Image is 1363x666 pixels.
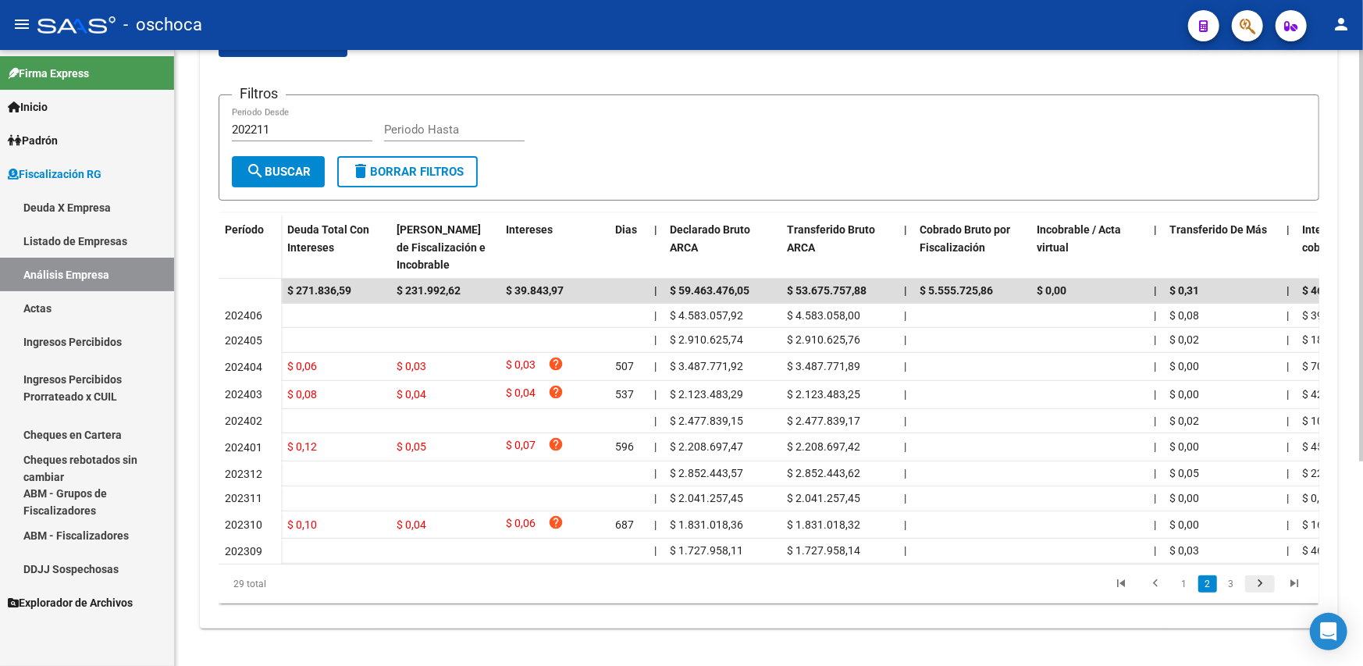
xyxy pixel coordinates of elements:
span: | [1286,467,1289,479]
span: $ 42.934,41 [1302,388,1360,401]
a: 1 [1175,575,1194,593]
span: $ 1.831.018,32 [787,518,860,531]
span: 202310 [225,518,262,531]
span: | [1286,415,1289,427]
span: Padrón [8,132,58,149]
datatable-header-cell: Cobrado Bruto por Fiscalización [913,213,1030,282]
span: | [904,223,907,236]
span: | [654,518,657,531]
span: $ 39.380,49 [1302,309,1360,322]
span: | [654,223,657,236]
span: $ 2.477.839,15 [670,415,743,427]
span: | [1154,223,1157,236]
a: go to first page [1106,575,1136,593]
span: [PERSON_NAME] de Fiscalización e Incobrable [397,223,486,272]
li: page 3 [1219,571,1243,597]
span: Borrar Filtros [351,165,464,179]
span: $ 0,05 [397,440,426,453]
span: $ 2.123.483,25 [787,388,860,401]
span: $ 39.843,97 [506,284,564,297]
span: $ 59.463.476,05 [670,284,749,297]
span: | [1286,309,1289,322]
span: $ 0,08 [287,388,317,401]
mat-icon: menu [12,15,31,34]
span: 202406 [225,309,262,322]
span: | [904,284,907,297]
span: | [654,333,657,346]
span: | [904,518,906,531]
span: | [1154,284,1157,297]
span: Deuda Total Con Intereses [287,223,369,254]
span: $ 0,06 [287,360,317,372]
span: $ 0,00 [1169,440,1199,453]
a: go to last page [1279,575,1309,593]
span: Firma Express [8,65,89,82]
span: $ 0,00 [1169,388,1199,401]
span: | [1286,360,1289,372]
span: $ 0,07 [506,436,536,458]
span: $ 0,03 [397,360,426,372]
span: | [1154,309,1156,322]
span: | [1286,544,1289,557]
span: | [654,388,657,401]
span: $ 0,10 [287,518,317,531]
span: | [904,467,906,479]
span: | [654,544,657,557]
li: page 1 [1173,571,1196,597]
span: | [904,333,906,346]
span: | [654,360,657,372]
span: $ 18.757,41 [1302,333,1360,346]
span: | [1154,544,1156,557]
span: | [1286,440,1289,453]
li: page 2 [1196,571,1219,597]
span: | [1154,518,1156,531]
span: 202311 [225,492,262,504]
span: 202402 [225,415,262,427]
span: 507 [615,360,634,372]
span: $ 0,00 [1169,360,1199,372]
span: $ 1.831.018,36 [670,518,743,531]
span: $ 45.157,13 [1302,440,1360,453]
datatable-header-cell: | [1148,213,1163,282]
span: $ 0,06 [506,515,536,536]
span: $ 2.208.697,42 [787,440,860,453]
datatable-header-cell: Deuda Bruta Neto de Fiscalización e Incobrable [390,213,500,282]
span: Transferido De Más [1169,223,1267,236]
span: | [1286,284,1290,297]
span: Fiscalización RG [8,166,101,183]
h3: Filtros [232,83,286,105]
span: Incobrable / Acta virtual [1037,223,1121,254]
mat-icon: delete [351,162,370,180]
span: | [1154,333,1156,346]
span: | [1286,223,1290,236]
span: | [904,544,906,557]
span: | [1286,333,1289,346]
datatable-header-cell: Deuda Total Con Intereses [281,213,390,282]
span: $ 2.910.625,74 [670,333,743,346]
span: $ 0,02 [1169,415,1199,427]
span: $ 70.531,25 [1302,360,1360,372]
span: Inicio [8,98,48,116]
span: $ 0,03 [1169,544,1199,557]
datatable-header-cell: Incobrable / Acta virtual [1030,213,1148,282]
span: $ 2.208.697,47 [670,440,743,453]
span: | [654,440,657,453]
span: Intereses [506,223,553,236]
datatable-header-cell: Intereses [500,213,609,282]
span: $ 0,04 [397,518,426,531]
a: 2 [1198,575,1217,593]
i: help [548,515,564,530]
span: $ 0,12 [287,440,317,453]
span: $ 3.487.771,92 [670,360,743,372]
mat-icon: person [1332,15,1351,34]
span: | [1154,440,1156,453]
span: Período [225,223,264,236]
span: - oschoca [123,8,202,42]
span: 202401 [225,441,262,454]
span: | [904,440,906,453]
div: 29 total [219,564,436,604]
span: $ 231.992,62 [397,284,461,297]
span: Buscar [246,165,311,179]
i: help [548,436,564,452]
span: | [904,492,906,504]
